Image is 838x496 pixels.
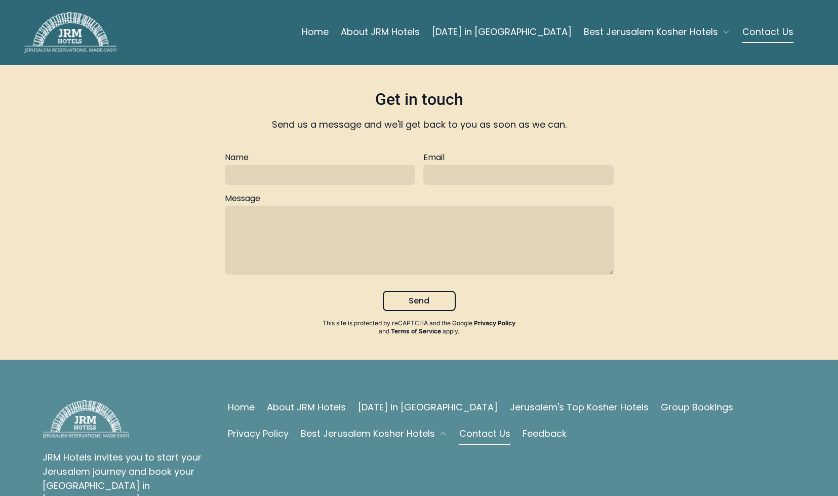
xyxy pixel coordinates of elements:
a: [DATE] in [GEOGRAPHIC_DATA] [358,400,498,414]
button: Send [383,291,456,311]
label: Name [225,152,415,163]
a: About JRM Hotels [267,400,346,414]
a: Contact Us [742,22,793,42]
label: Message [225,193,614,204]
button: Best Jerusalem Kosher Hotels [584,22,730,42]
span: Best Jerusalem Kosher Hotels [584,25,718,39]
span: Best Jerusalem Kosher Hotels [301,427,435,441]
a: Contact Us [459,427,510,441]
a: Jerusalem's Top Kosher Hotels [510,400,649,414]
label: Email [423,152,614,163]
a: Group Bookings [661,400,733,414]
img: JRM Hotels [24,12,116,53]
a: Feedback [523,427,567,441]
a: Terms of Service [389,327,441,335]
a: [DATE] in [GEOGRAPHIC_DATA] [432,22,572,42]
a: Privacy Policy [472,319,515,327]
a: Privacy Policy [228,427,289,441]
a: Home [302,22,329,42]
a: Home [228,400,255,414]
div: This site is protected by reCAPTCHA and the Google and apply . [322,319,516,335]
img: JRM Hotels [43,400,129,438]
p: Send us a message and we'll get back to you as soon as we can. [225,118,614,132]
button: Best Jerusalem Kosher Hotels [301,427,447,441]
h3: Get in touch [225,89,614,113]
a: About JRM Hotels [341,22,420,42]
